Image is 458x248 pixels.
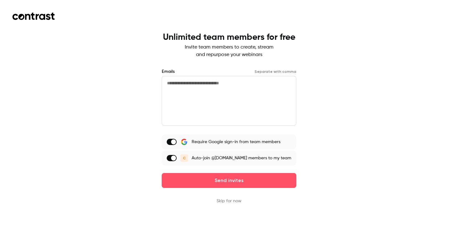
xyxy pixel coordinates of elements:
[162,151,296,166] label: Auto-join @[DOMAIN_NAME] members to my team
[183,155,186,161] span: C
[255,69,296,74] p: Separate with comma
[162,173,296,188] button: Send invites
[162,134,296,149] label: Require Google sign-in from team members
[162,68,175,75] label: Emails
[217,198,241,204] button: Skip for now
[163,32,295,42] h1: Unlimited team members for free
[163,44,295,58] p: Invite team members to create, stream and repurpose your webinars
